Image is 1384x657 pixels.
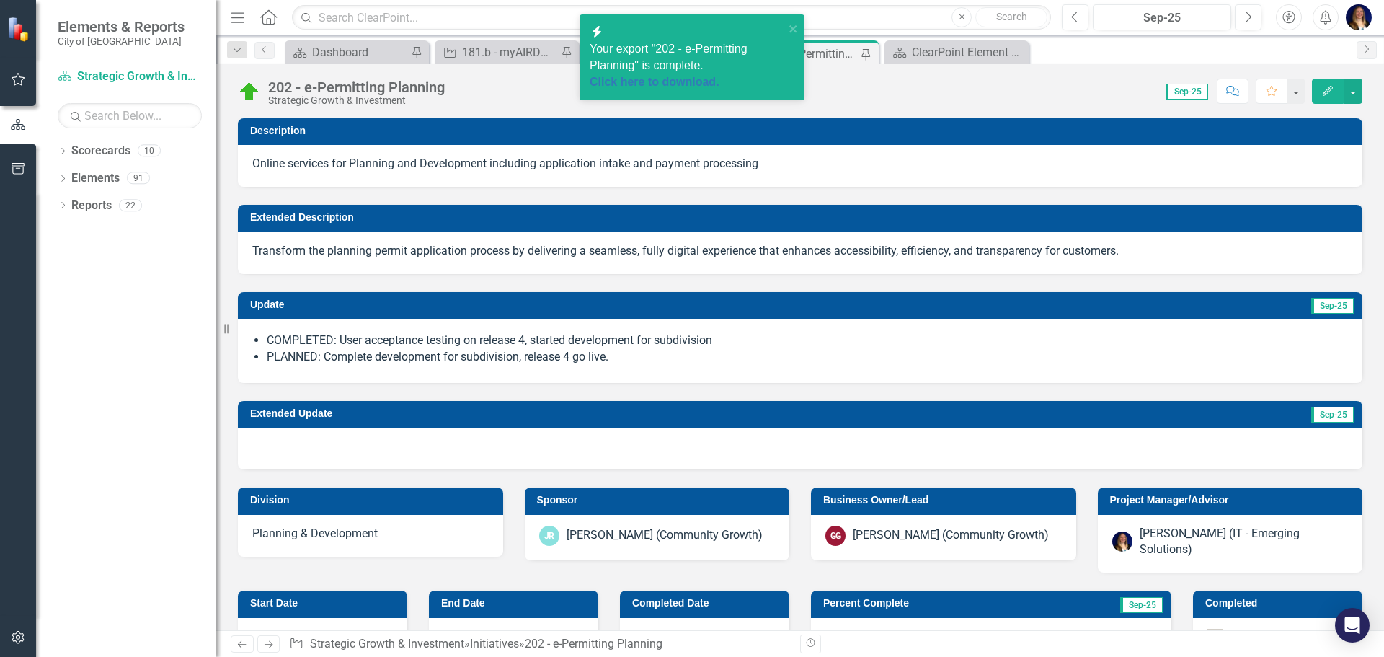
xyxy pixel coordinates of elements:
h3: End Date [441,598,591,609]
div: » » [289,636,789,653]
h3: Percent Complete [823,598,1049,609]
input: Search Below... [58,103,202,128]
h3: Extended Description [250,212,1355,223]
a: Initiatives [470,637,519,651]
span: Sep-25 [1166,84,1208,100]
div: [PERSON_NAME] (IT - Emerging Solutions) [1140,526,1349,559]
h3: Project Manager/Advisor [1110,495,1356,506]
h3: Sponsor [537,495,783,506]
span: Your export "202 - e-Permitting Planning" is complete. [590,43,784,91]
button: close [789,20,799,37]
span: Online services for Planning and Development including application intake and payment processing [252,156,758,170]
div: 202 - e-Permitting Planning [525,637,662,651]
h3: Start Date [250,598,400,609]
span: Planning & Development [252,526,378,540]
span: [DATE] [252,630,286,643]
div: 181.b - myAIRDRIE redevelopment [462,43,557,61]
img: Erin Busby [1112,532,1132,552]
div: GG [825,526,846,546]
p: Transform the planning permit application process by delivering a seamless, fully digital experie... [252,243,1348,260]
div: 202 - e-Permitting Planning [268,79,445,95]
div: JR [539,526,559,546]
div: 10 [138,145,161,157]
h3: Division [250,495,496,506]
input: Search ClearPoint... [292,5,1051,30]
div: Sep-25 [1098,9,1226,27]
span: Sep-25 [1311,407,1354,423]
h3: Update [250,299,734,310]
h3: Completed Date [632,598,782,609]
span: Search [996,11,1027,22]
a: ClearPoint Element Definitions [888,43,1025,61]
small: City of [GEOGRAPHIC_DATA] [58,35,185,47]
a: Click here to download. [590,76,719,88]
a: Reports [71,198,112,214]
a: Scorecards [71,143,130,159]
li: PLANNED: Complete development for subdivision, release 4 go live. [267,349,1348,366]
button: Sep-25 [1093,4,1231,30]
a: Strategic Growth & Investment [310,637,464,651]
h3: Extended Update [250,408,971,419]
div: 22 [119,199,142,211]
div: Strategic Growth & Investment [268,95,445,106]
button: Search [975,7,1047,27]
img: Erin Busby [1346,4,1372,30]
div: [PERSON_NAME] (Community Growth) [853,527,1049,544]
div: [PERSON_NAME] (Community Growth) [567,527,763,544]
img: On Target [238,80,261,103]
a: 181.b - myAIRDRIE redevelopment [438,43,557,61]
a: Elements [71,170,120,187]
span: [DATE] [443,630,477,643]
span: Elements & Reports [58,18,185,35]
img: ClearPoint Strategy [6,15,33,42]
span: Sep-25 [1120,597,1163,613]
h3: Completed [1205,598,1355,609]
div: 202 - e-Permitting Planning [762,45,857,63]
div: ClearPoint Element Definitions [912,43,1025,61]
div: Open Intercom Messenger [1335,608,1370,643]
h3: Description [250,125,1355,136]
a: Strategic Growth & Investment [58,69,202,85]
div: Dashboard [312,43,407,61]
div: 91 [127,172,150,185]
span: Sep-25 [1311,298,1354,314]
a: Dashboard [288,43,407,61]
li: COMPLETED: User acceptance testing on release 4, started development for subdivision [267,332,1348,349]
h3: Business Owner/Lead [823,495,1069,506]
